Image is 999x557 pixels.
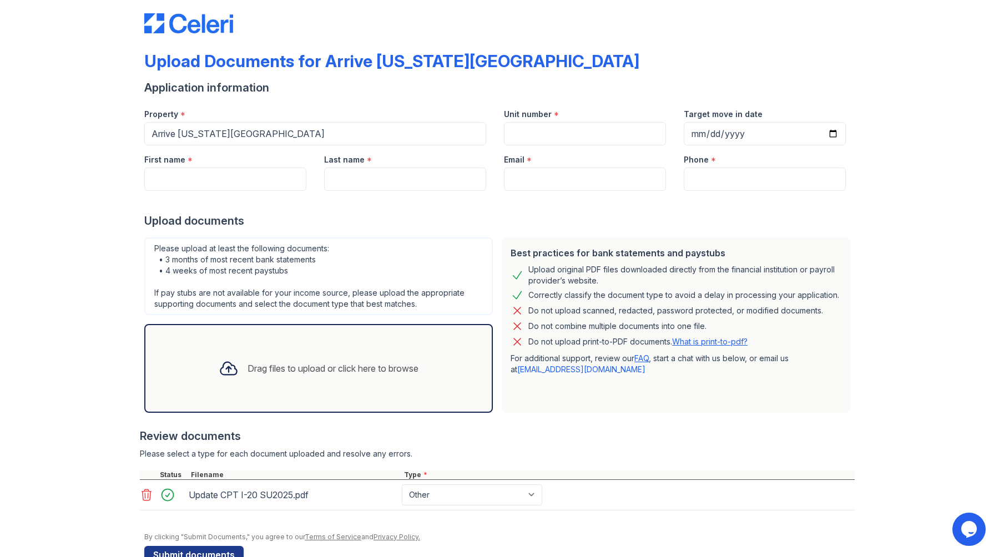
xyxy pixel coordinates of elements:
[144,13,233,33] img: CE_Logo_Blue-a8612792a0a2168367f1c8372b55b34899dd931a85d93a1a3d3e32e68fde9ad4.png
[952,513,988,546] iframe: chat widget
[140,448,855,459] div: Please select a type for each document uploaded and resolve any errors.
[305,533,361,541] a: Terms of Service
[504,154,524,165] label: Email
[634,353,649,363] a: FAQ
[248,362,418,375] div: Drag files to upload or click here to browse
[144,533,855,541] div: By clicking "Submit Documents," you agree to our and
[528,320,707,333] div: Do not combine multiple documents into one file.
[504,109,552,120] label: Unit number
[684,109,763,120] label: Target move in date
[144,51,639,71] div: Upload Documents for Arrive [US_STATE][GEOGRAPHIC_DATA]
[189,486,397,504] div: Update CPT I-20 SU2025.pdf
[672,337,748,346] a: What is print-to-pdf?
[528,304,823,317] div: Do not upload scanned, redacted, password protected, or modified documents.
[402,470,855,479] div: Type
[374,533,420,541] a: Privacy Policy.
[189,470,402,479] div: Filename
[511,353,841,375] p: For additional support, review our , start a chat with us below, or email us at
[528,264,841,286] div: Upload original PDF files downloaded directly from the financial institution or payroll provider’...
[140,428,855,444] div: Review documents
[528,336,748,347] p: Do not upload print-to-PDF documents.
[144,213,855,229] div: Upload documents
[324,154,365,165] label: Last name
[517,364,645,374] a: [EMAIL_ADDRESS][DOMAIN_NAME]
[144,237,493,315] div: Please upload at least the following documents: • 3 months of most recent bank statements • 4 wee...
[528,288,839,302] div: Correctly classify the document type to avoid a delay in processing your application.
[144,154,185,165] label: First name
[144,80,855,95] div: Application information
[511,246,841,260] div: Best practices for bank statements and paystubs
[158,470,189,479] div: Status
[684,154,709,165] label: Phone
[144,109,178,120] label: Property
